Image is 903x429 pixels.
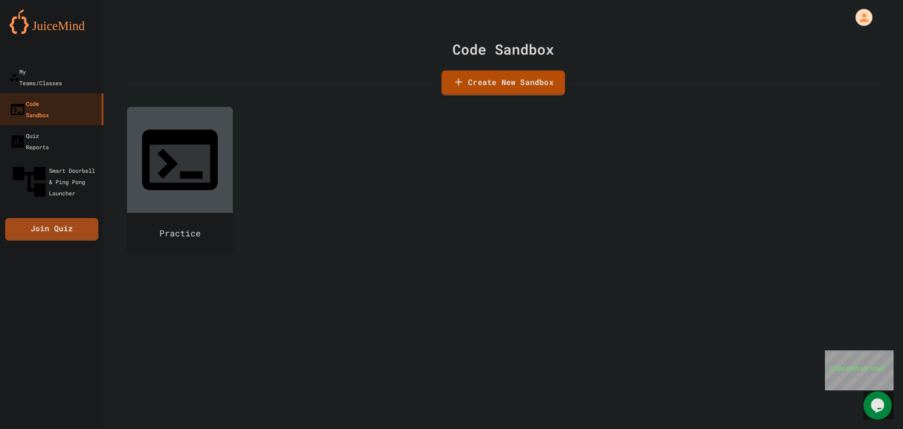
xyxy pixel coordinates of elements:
[9,66,62,89] div: My Teams/Classes
[825,350,894,390] iframe: chat widget
[846,7,875,28] div: My Account
[9,130,49,153] div: Quiz Reports
[442,71,565,96] a: Create New Sandbox
[127,213,233,254] div: Practice
[9,98,49,121] div: Code Sandbox
[127,39,879,60] div: Code Sandbox
[127,107,233,254] a: Practice
[863,391,894,420] iframe: chat widget
[9,162,100,202] div: Smart Doorbell & Ping Pong Launcher
[5,218,98,241] a: Join Quiz
[9,9,94,34] img: logo-orange.svg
